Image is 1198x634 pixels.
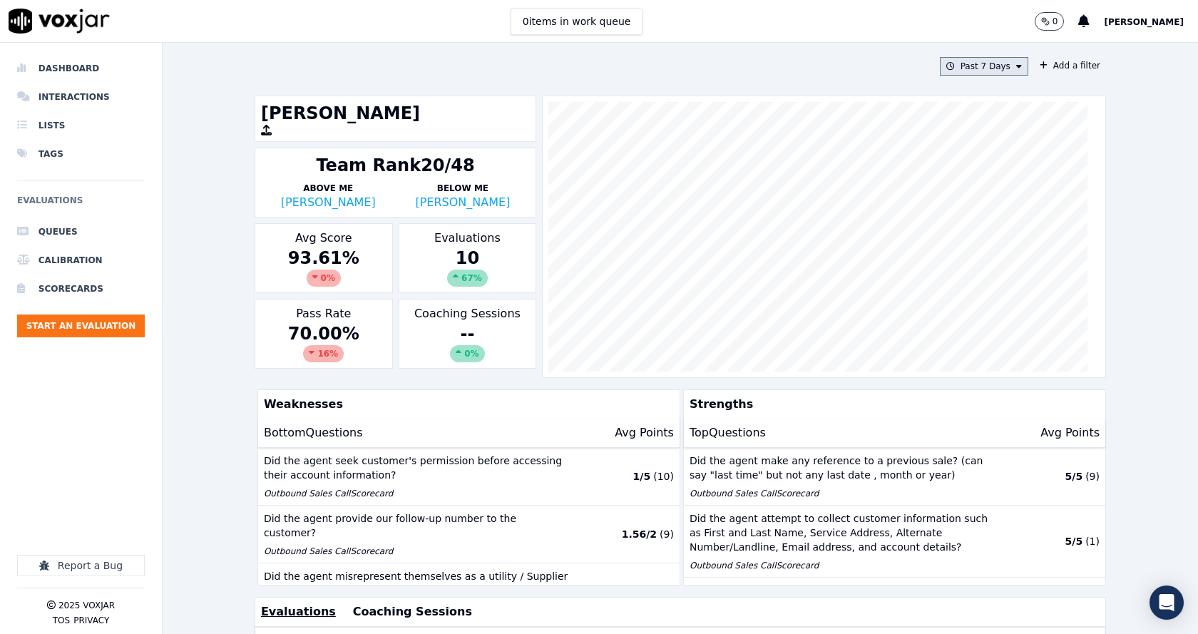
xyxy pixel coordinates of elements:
div: Pass Rate [255,299,393,369]
img: voxjar logo [9,9,110,34]
button: TOS [53,615,70,626]
a: Dashboard [17,54,145,83]
p: 2025 Voxjar [58,600,115,611]
p: Below Me [396,183,531,194]
div: Coaching Sessions [399,299,537,369]
button: Did the agent make any reference to a previous sale? (can say "last time" but not any last date ,... [684,448,1105,506]
p: Did the agent make any reference to a previous sale? (can say "last time" but not any last date ,... [690,454,997,482]
a: Calibration [17,246,145,275]
div: 0% [450,345,484,362]
button: Report a Bug [17,555,145,576]
a: Queues [17,218,145,246]
button: Did the agent attempt to collect customer information such as First and Last Name, Service Addres... [684,506,1105,578]
button: 0 [1035,12,1079,31]
p: Did the agent provide our follow-up number to the customer? [264,511,571,540]
p: Above Me [261,183,396,194]
p: 5 / 5 [1065,469,1083,484]
button: Did the agent provide our follow-up number to the customer? Outbound Sales CallScorecard 1.56/2 (9) [258,506,680,563]
div: 16 % [303,345,344,362]
p: Outbound Sales Call Scorecard [690,560,997,571]
button: Start an Evaluation [17,315,145,337]
p: Did the agent seek customer's permission before accessing their account information? [264,454,571,482]
p: 1 / 5 [633,469,651,484]
button: 0 [1035,12,1065,31]
div: 0 % [307,270,341,287]
p: Avg Points [1040,424,1100,441]
div: Avg Score [255,223,393,293]
p: Top Questions [690,424,766,441]
p: Outbound Sales Call Scorecard [264,546,571,557]
a: Scorecards [17,275,145,303]
p: Strengths [684,390,1100,419]
button: Past 7 Days [940,57,1028,76]
div: -- [405,322,531,362]
div: 70.00 % [261,322,386,362]
p: Weaknesses [258,390,674,419]
button: Coaching Sessions [353,603,472,620]
p: 0 [1053,16,1058,27]
div: Team Rank 20/48 [316,154,474,177]
p: Avg Points [615,424,674,441]
div: Open Intercom Messenger [1150,586,1184,620]
span: [PERSON_NAME] [1104,17,1184,27]
p: Outbound Sales Call Scorecard [690,488,997,499]
a: Tags [17,140,145,168]
button: Add a filter [1034,57,1106,74]
p: 1.56 / 2 [622,527,657,541]
button: [PERSON_NAME] [1104,13,1198,30]
button: Did the agent follow proper hold procedure? Outbound Sales CallScorecard 4/4 (6) [684,578,1105,621]
p: ( 9 ) [660,527,674,541]
p: Did the agent misrepresent themselves as a utility / Supplier company or the customer? [264,569,571,598]
h6: Evaluations [17,192,145,218]
div: 67 % [447,270,488,287]
button: Did the agent misrepresent themselves as a utility / Supplier company or the customer? Outbound S... [258,563,680,621]
a: Interactions [17,83,145,111]
p: Bottom Questions [264,424,363,441]
p: ( 10 ) [653,469,674,484]
p: Outbound Sales Call Scorecard [264,488,571,499]
p: 5 / 5 [1065,534,1083,548]
button: Did the agent seek customer's permission before accessing their account information? Outbound Sal... [258,448,680,506]
div: 93.61 % [261,247,386,287]
a: [PERSON_NAME] [415,195,510,209]
button: Privacy [73,615,109,626]
p: Did the agent attempt to collect customer information such as First and Last Name, Service Addres... [690,511,997,554]
a: Lists [17,111,145,140]
h1: [PERSON_NAME] [261,102,530,125]
p: Did the agent follow proper hold procedure? [690,583,997,598]
p: ( 9 ) [1085,469,1100,484]
div: Evaluations [399,223,537,293]
div: 10 [405,247,531,287]
button: Evaluations [261,603,336,620]
p: ( 1 ) [1085,534,1100,548]
a: [PERSON_NAME] [281,195,376,209]
button: 0items in work queue [511,8,643,35]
